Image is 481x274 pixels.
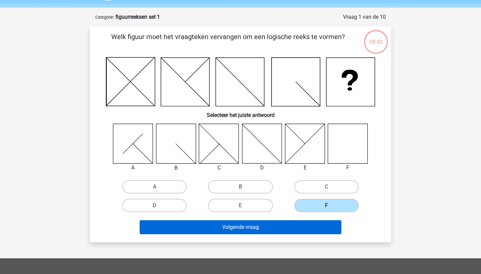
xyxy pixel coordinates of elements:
div: E [280,164,330,172]
div: Vraag 1 van de 10 [343,13,386,21]
div: D [237,164,287,172]
label: A [122,180,187,193]
div: A [108,164,158,172]
small: Categorie: [95,15,114,20]
div: F [323,164,373,172]
label: E [208,199,273,212]
strong: figuurreeksen set 1 [116,14,160,20]
label: C [294,180,359,193]
label: B [208,180,273,193]
button: Volgende vraag [140,220,342,234]
div: C [194,164,244,172]
p: Welk figuur moet het vraagteken vervangen om een logische reeks te vormen? [101,32,355,52]
label: F [294,199,359,212]
h6: Selecteer het juiste antwoord [101,107,380,118]
label: D [122,199,187,212]
div: B [151,164,201,172]
div: 08:42 [363,29,388,46]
